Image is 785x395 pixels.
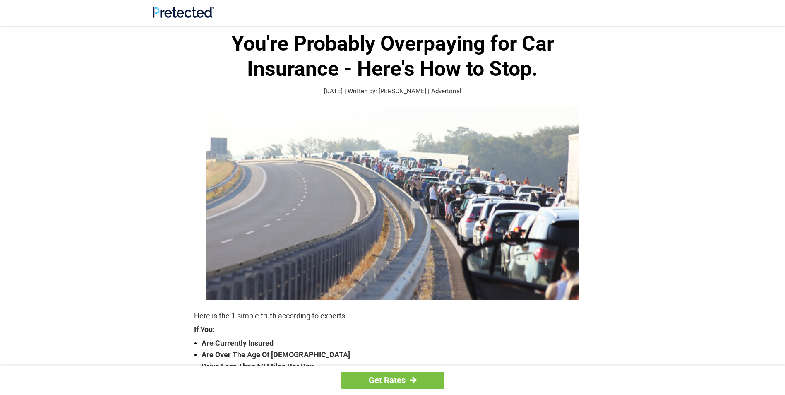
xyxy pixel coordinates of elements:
a: Get Rates [341,372,444,389]
strong: Drive Less Than 50 Miles Per Day [202,361,591,372]
a: Site Logo [153,12,214,19]
strong: Are Over The Age Of [DEMOGRAPHIC_DATA] [202,349,591,361]
strong: If You: [194,326,591,333]
h1: You're Probably Overpaying for Car Insurance - Here's How to Stop. [194,31,591,82]
p: [DATE] | Written by: [PERSON_NAME] | Advertorial [194,87,591,96]
strong: Are Currently Insured [202,337,591,349]
p: Here is the 1 simple truth according to experts: [194,310,591,322]
img: Site Logo [153,7,214,18]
